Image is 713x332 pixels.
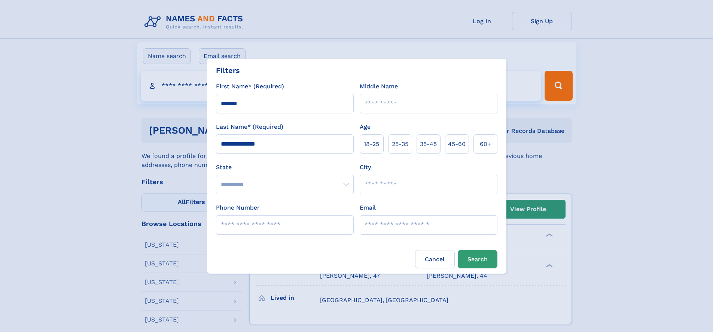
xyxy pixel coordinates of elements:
[216,122,283,131] label: Last Name* (Required)
[216,203,260,212] label: Phone Number
[420,140,437,149] span: 35‑45
[216,82,284,91] label: First Name* (Required)
[480,140,491,149] span: 60+
[415,250,455,268] label: Cancel
[216,65,240,76] div: Filters
[392,140,408,149] span: 25‑35
[458,250,497,268] button: Search
[360,122,371,131] label: Age
[360,163,371,172] label: City
[364,140,379,149] span: 18‑25
[360,82,398,91] label: Middle Name
[448,140,466,149] span: 45‑60
[216,163,354,172] label: State
[360,203,376,212] label: Email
